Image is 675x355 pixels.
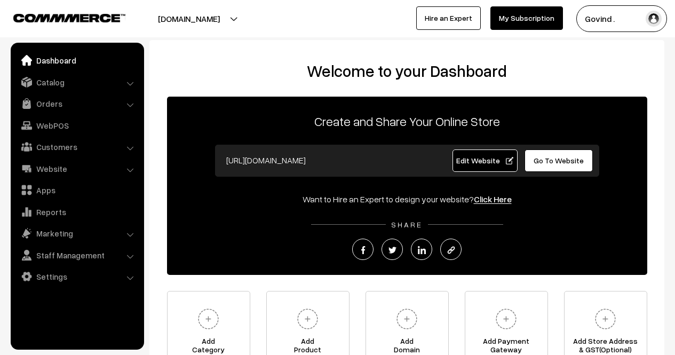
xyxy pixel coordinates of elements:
div: Want to Hire an Expert to design your website? [167,193,647,206]
a: Website [13,159,140,178]
img: plus.svg [194,304,223,334]
a: WebPOS [13,116,140,135]
a: Orders [13,94,140,113]
a: Click Here [474,194,512,204]
img: plus.svg [293,304,322,334]
img: COMMMERCE [13,14,125,22]
a: Apps [13,180,140,200]
img: plus.svg [392,304,422,334]
span: Go To Website [534,156,584,165]
a: Go To Website [525,149,593,172]
a: Hire an Expert [416,6,481,30]
a: Marketing [13,224,140,243]
a: Reports [13,202,140,222]
a: Settings [13,267,140,286]
a: My Subscription [490,6,563,30]
a: Dashboard [13,51,140,70]
a: Edit Website [452,149,518,172]
a: Catalog [13,73,140,92]
span: SHARE [386,220,428,229]
button: [DOMAIN_NAME] [121,5,257,32]
a: Staff Management [13,246,140,265]
img: plus.svg [491,304,521,334]
p: Create and Share Your Online Store [167,112,647,131]
img: user [646,11,662,27]
button: Govind . [576,5,667,32]
h2: Welcome to your Dashboard [160,61,654,81]
span: Edit Website [456,156,513,165]
a: COMMMERCE [13,11,107,23]
a: Customers [13,137,140,156]
img: plus.svg [591,304,620,334]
